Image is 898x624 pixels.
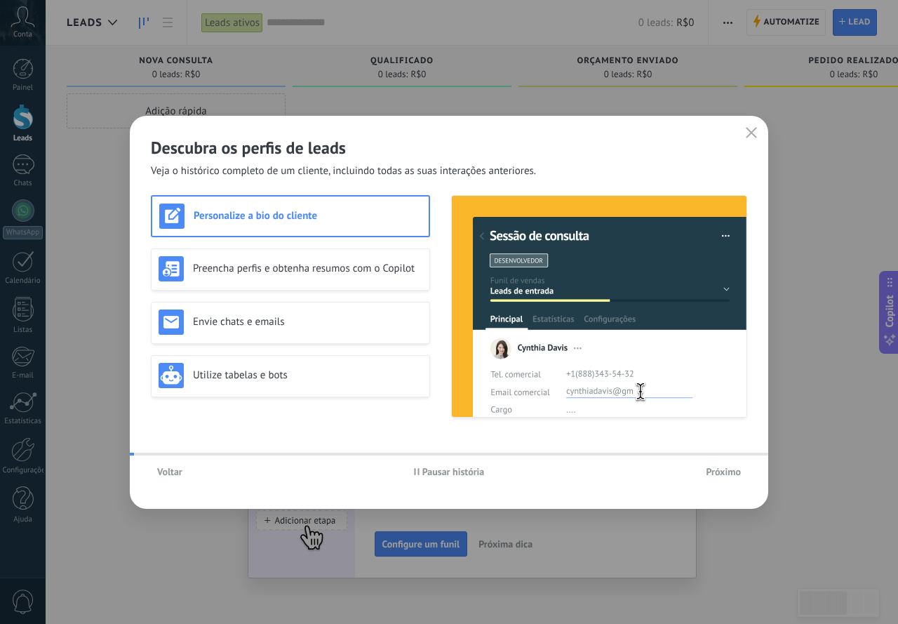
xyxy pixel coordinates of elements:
span: Próximo [706,467,741,477]
span: Pausar história [422,467,485,477]
button: Próximo [699,461,747,482]
h3: Personalize a bio do cliente [194,209,422,223]
h2: Descubra os perfis de leads [151,137,747,159]
h3: Envie chats e emails [193,315,422,328]
span: Veja o histórico completo de um cliente, incluindo todas as suas interações anteriores. [151,164,536,178]
span: Voltar [157,467,182,477]
button: Voltar [151,461,189,482]
h3: Preencha perfis e obtenha resumos com o Copilot [193,262,422,275]
button: Pausar história [408,461,491,482]
h3: Utilize tabelas e bots [193,369,422,382]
